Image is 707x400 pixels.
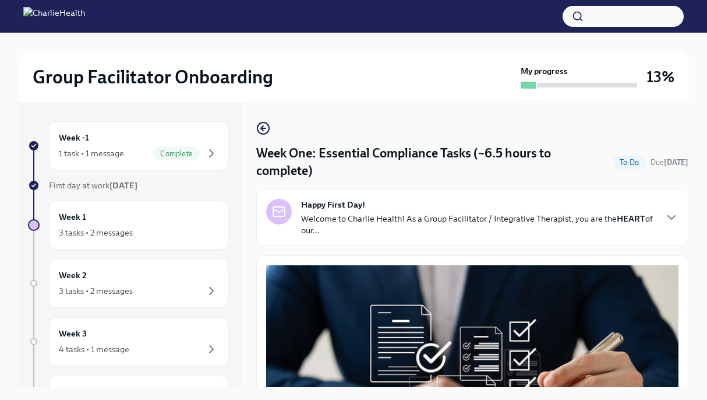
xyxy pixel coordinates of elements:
span: August 25th, 2025 10:00 [651,157,688,168]
h3: 13% [646,66,674,87]
div: 3 tasks • 2 messages [59,285,133,297]
strong: HEART [617,213,645,224]
h6: Week 4 [59,385,87,398]
h6: Week 3 [59,327,87,340]
strong: [DATE] [664,158,688,167]
div: 4 tasks • 1 message [59,343,129,355]
img: CharlieHealth [23,7,85,26]
h4: Week One: Essential Compliance Tasks (~6.5 hours to complete) [256,145,608,180]
h2: Group Facilitator Onboarding [33,65,273,89]
a: Week -11 task • 1 messageComplete [28,121,228,170]
h6: Week 2 [59,269,87,282]
h6: Week 1 [59,210,86,223]
div: 1 task • 1 message [59,148,124,159]
span: Complete [153,149,200,158]
span: Due [651,158,688,167]
span: To Do [613,158,646,167]
p: Welcome to Charlie Health! As a Group Facilitator / Integrative Therapist, you are the of our... [301,213,655,236]
h6: Week -1 [59,131,89,144]
div: 3 tasks • 2 messages [59,227,133,238]
strong: [DATE] [109,180,137,191]
a: Week 23 tasks • 2 messages [28,259,228,308]
span: First day at work [49,180,137,191]
strong: My progress [521,65,568,77]
a: Week 13 tasks • 2 messages [28,201,228,250]
strong: Happy First Day! [301,199,365,210]
a: First day at work[DATE] [28,180,228,191]
a: Week 34 tasks • 1 message [28,317,228,366]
